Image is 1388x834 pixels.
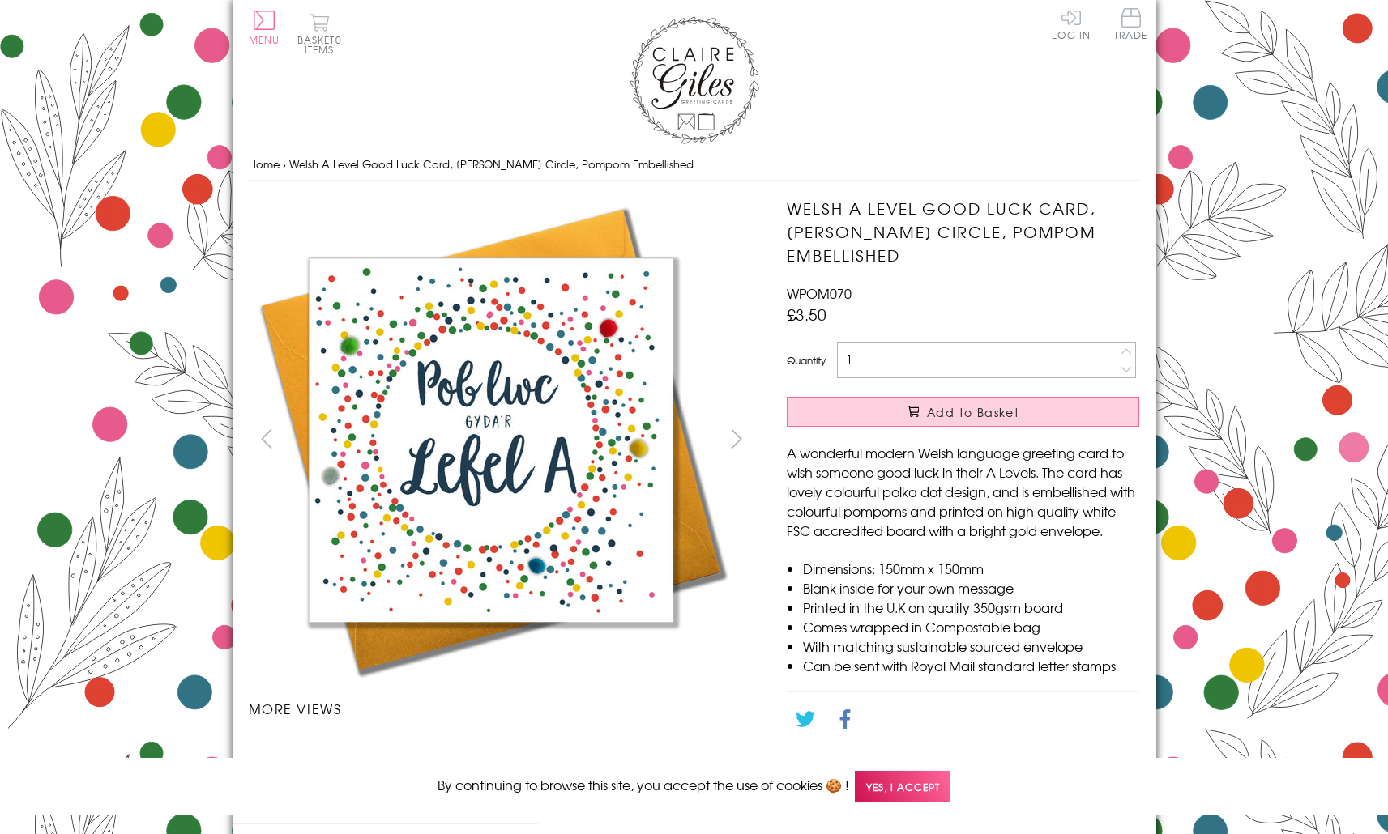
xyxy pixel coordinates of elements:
[297,13,342,54] button: Basket0 items
[249,11,280,45] button: Menu
[803,617,1139,636] li: Comes wrapped in Compostable bag
[311,754,312,755] img: Welsh A Level Good Luck Card, Dotty Circle, Pompom Embellished
[787,197,1139,266] h1: Welsh A Level Good Luck Card, [PERSON_NAME] Circle, Pompom Embellished
[927,404,1019,420] span: Add to Basket
[803,656,1139,675] li: Can be sent with Royal Mail standard letter stamps
[803,559,1139,578] li: Dimensions: 150mm x 150mm
[502,734,628,770] li: Carousel Page 3
[787,303,826,326] span: £3.50
[248,197,734,683] img: Welsh A Level Good Luck Card, Dotty Circle, Pompom Embellished
[1114,8,1148,43] a: Trade
[691,754,692,755] img: Welsh A Level Good Luck Card, Dotty Circle, Pompom Embellished
[803,578,1139,598] li: Blank inside for your own message
[787,283,852,303] span: WPOM070
[305,32,342,57] span: 0 items
[249,734,755,770] ul: Carousel Pagination
[249,699,755,718] h3: More views
[803,636,1139,656] li: With matching sustainable sourced envelope
[249,32,280,47] span: Menu
[283,156,286,172] span: ›
[249,148,1140,181] nav: breadcrumbs
[787,353,826,368] label: Quantity
[249,156,280,172] a: Home
[801,753,958,772] a: Go back to the collection
[438,754,438,755] img: Welsh A Level Good Luck Card, Dotty Circle, Pompom Embellished
[249,420,285,457] button: prev
[803,598,1139,617] li: Printed in the U.K on quality 350gsm board
[630,16,759,144] img: Claire Giles Greetings Cards
[855,771,950,802] span: Yes, I accept
[249,734,375,770] li: Carousel Page 1 (Current Slide)
[718,420,754,457] button: next
[628,734,754,770] li: Carousel Page 4
[787,443,1139,540] p: A wonderful modern Welsh language greeting card to wish someone good luck in their A Levels. The ...
[1114,8,1148,40] span: Trade
[787,397,1139,427] button: Add to Basket
[754,197,1241,643] img: Welsh A Level Good Luck Card, Dotty Circle, Pompom Embellished
[375,734,502,770] li: Carousel Page 2
[289,156,694,172] span: Welsh A Level Good Luck Card, [PERSON_NAME] Circle, Pompom Embellished
[1052,8,1091,40] a: Log In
